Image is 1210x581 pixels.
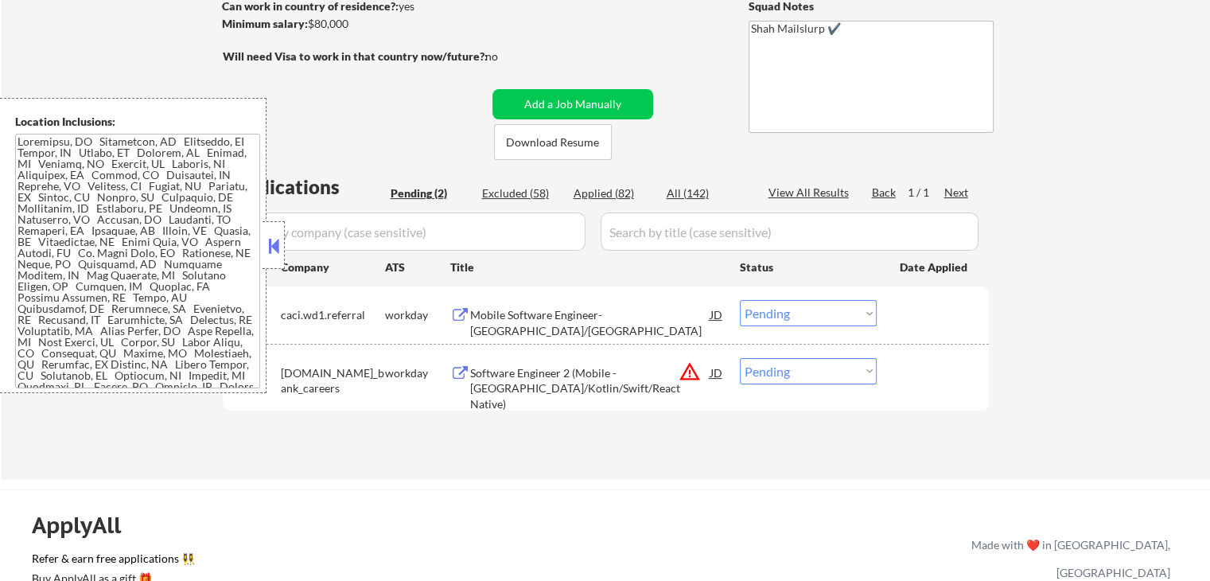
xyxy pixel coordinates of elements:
button: Add a Job Manually [492,89,653,119]
div: ApplyAll [32,512,139,539]
div: Back [872,185,897,201]
button: warning_amber [679,361,701,383]
div: Excluded (58) [482,185,562,201]
div: All (142) [667,185,746,201]
div: JD [709,358,725,387]
div: workday [385,307,450,323]
div: [DOMAIN_NAME]_bank_careers [281,365,385,396]
strong: Minimum salary: [222,17,308,30]
div: Status [740,252,877,281]
div: $80,000 [222,16,487,32]
div: Applied (82) [574,185,653,201]
div: ATS [385,259,450,275]
div: JD [709,300,725,329]
div: caci.wd1.referral [281,307,385,323]
div: Software Engineer 2 (Mobile - [GEOGRAPHIC_DATA]/Kotlin/Swift/React Native) [470,365,710,412]
div: Next [944,185,970,201]
div: Applications [228,177,385,197]
div: Company [281,259,385,275]
div: Pending (2) [391,185,470,201]
input: Search by title (case sensitive) [601,213,979,251]
div: Mobile Software Engineer- [GEOGRAPHIC_DATA]/[GEOGRAPHIC_DATA] [470,307,710,338]
div: 1 / 1 [908,185,944,201]
button: Download Resume [494,124,612,160]
strong: Will need Visa to work in that country now/future?: [223,49,488,63]
a: Refer & earn free applications 👯‍♀️ [32,553,639,570]
div: Location Inclusions: [15,114,260,130]
div: Date Applied [900,259,970,275]
div: no [485,49,531,64]
div: View All Results [768,185,854,201]
div: workday [385,365,450,381]
input: Search by company (case sensitive) [228,213,586,251]
div: Title [450,259,725,275]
